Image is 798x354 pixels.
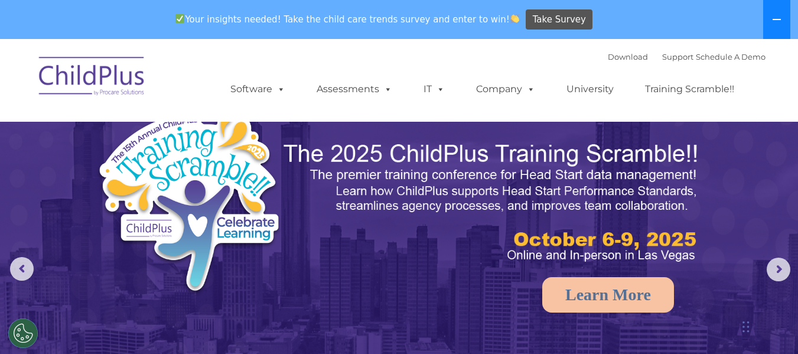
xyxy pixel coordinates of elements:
a: Support [662,52,693,61]
iframe: Chat Widget [739,297,798,354]
a: Software [219,77,297,101]
a: Take Survey [526,9,592,30]
span: Last name [164,78,200,87]
a: Download [608,52,648,61]
div: Drag [742,309,750,345]
img: ChildPlus by Procare Solutions [33,48,151,108]
img: ✅ [175,14,184,23]
img: 👏 [510,14,519,23]
font: | [608,52,766,61]
a: IT [412,77,457,101]
a: Assessments [305,77,404,101]
span: Take Survey [533,9,586,30]
a: Schedule A Demo [696,52,766,61]
span: Your insights needed! Take the child care trends survey and enter to win! [171,8,525,31]
span: Phone number [164,126,214,135]
a: Company [464,77,547,101]
button: Cookies Settings [8,319,38,348]
a: University [555,77,626,101]
a: Training Scramble!! [633,77,746,101]
a: Learn More [542,277,674,313]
